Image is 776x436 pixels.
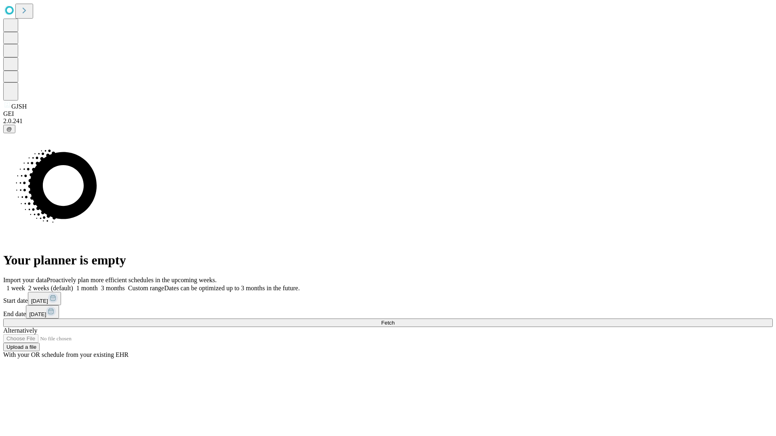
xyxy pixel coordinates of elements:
span: 1 month [76,285,98,291]
button: [DATE] [26,305,59,319]
div: End date [3,305,773,319]
span: Import your data [3,277,47,283]
span: @ [6,126,12,132]
span: 3 months [101,285,125,291]
h1: Your planner is empty [3,253,773,268]
span: GJSH [11,103,27,110]
span: Dates can be optimized up to 3 months in the future. [164,285,299,291]
button: @ [3,125,15,133]
button: [DATE] [28,292,61,305]
div: 2.0.241 [3,117,773,125]
span: Custom range [128,285,164,291]
button: Upload a file [3,343,40,351]
span: 2 weeks (default) [28,285,73,291]
span: Fetch [381,320,394,326]
span: 1 week [6,285,25,291]
span: With your OR schedule from your existing EHR [3,351,129,358]
span: [DATE] [29,311,46,317]
span: [DATE] [31,298,48,304]
button: Fetch [3,319,773,327]
span: Alternatively [3,327,37,334]
span: Proactively plan more efficient schedules in the upcoming weeks. [47,277,217,283]
div: Start date [3,292,773,305]
div: GEI [3,110,773,117]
